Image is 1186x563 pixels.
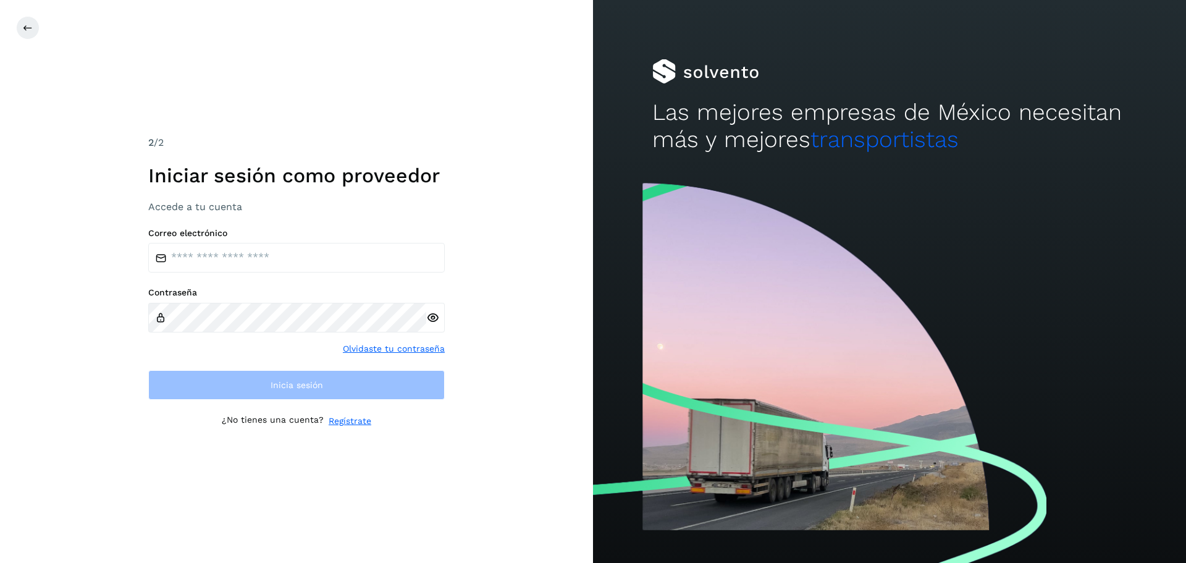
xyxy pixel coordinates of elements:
[148,135,445,150] div: /2
[222,415,324,428] p: ¿No tienes una cuenta?
[271,381,323,389] span: Inicia sesión
[343,342,445,355] a: Olvidaste tu contraseña
[148,228,445,239] label: Correo electrónico
[148,137,154,148] span: 2
[148,164,445,187] h1: Iniciar sesión como proveedor
[652,99,1127,154] h2: Las mejores empresas de México necesitan más y mejores
[329,415,371,428] a: Regístrate
[148,201,445,213] h3: Accede a tu cuenta
[810,126,959,153] span: transportistas
[148,370,445,400] button: Inicia sesión
[148,287,445,298] label: Contraseña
